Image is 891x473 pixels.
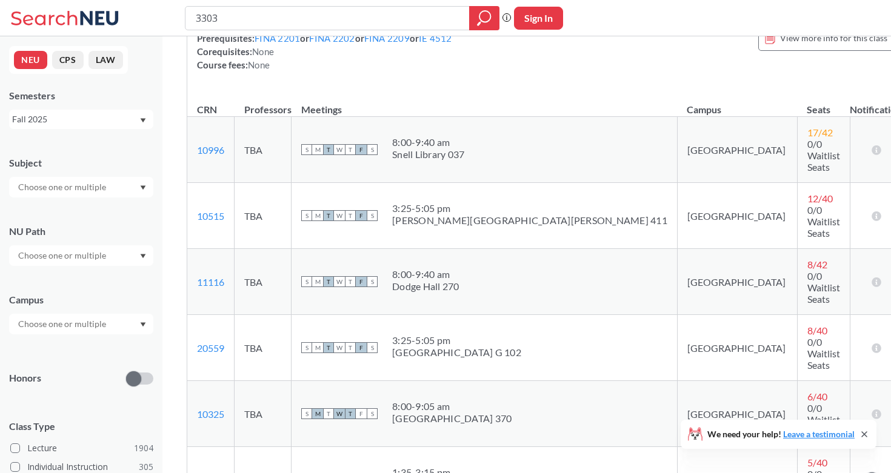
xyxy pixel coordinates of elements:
[807,336,840,371] span: 0/0 Waitlist Seats
[807,204,840,239] span: 0/0 Waitlist Seats
[9,89,153,102] div: Semesters
[197,18,452,71] div: NUPaths: Prerequisites: or or or Corequisites: Course fees:
[367,408,378,419] span: S
[312,342,323,353] span: M
[367,144,378,155] span: S
[514,7,563,30] button: Sign In
[140,118,146,123] svg: Dropdown arrow
[780,30,887,45] span: View more info for this class
[312,276,323,287] span: M
[12,180,114,194] input: Choose one or multiple
[807,457,827,468] span: 5 / 40
[140,185,146,190] svg: Dropdown arrow
[9,314,153,334] div: Dropdown arrow
[677,91,797,117] th: Campus
[323,342,334,353] span: T
[677,315,797,381] td: [GEOGRAPHIC_DATA]
[392,400,512,412] div: 8:00 - 9:05 am
[9,245,153,266] div: Dropdown arrow
[677,117,797,183] td: [GEOGRAPHIC_DATA]
[392,268,459,280] div: 8:00 - 9:40 am
[392,136,464,148] div: 8:00 - 9:40 am
[197,342,224,354] a: 20559
[255,33,300,44] a: FINA 2201
[9,110,153,129] div: Fall 2025Dropdown arrow
[807,127,833,138] span: 17 / 42
[334,144,345,155] span: W
[301,342,312,353] span: S
[783,429,855,439] a: Leave a testimonial
[345,342,356,353] span: T
[134,442,153,455] span: 1904
[356,144,367,155] span: F
[252,46,274,57] span: None
[334,408,345,419] span: W
[392,214,667,227] div: [PERSON_NAME][GEOGRAPHIC_DATA][PERSON_NAME] 411
[140,254,146,259] svg: Dropdown arrow
[807,402,840,437] span: 0/0 Waitlist Seats
[12,248,114,263] input: Choose one or multiple
[235,117,292,183] td: TBA
[235,315,292,381] td: TBA
[392,202,667,214] div: 3:25 - 5:05 pm
[334,342,345,353] span: W
[345,144,356,155] span: T
[9,225,153,238] div: NU Path
[323,144,334,155] span: T
[9,156,153,170] div: Subject
[197,408,224,420] a: 10325
[364,33,410,44] a: FINA 2209
[356,408,367,419] span: F
[197,276,224,288] a: 11116
[301,144,312,155] span: S
[12,317,114,331] input: Choose one or multiple
[235,381,292,447] td: TBA
[345,210,356,221] span: T
[9,420,153,433] span: Class Type
[235,91,292,117] th: Professors
[88,51,123,69] button: LAW
[334,276,345,287] span: W
[807,193,833,204] span: 12 / 40
[9,371,41,385] p: Honors
[323,210,334,221] span: T
[312,408,323,419] span: M
[309,33,355,44] a: FINA 2202
[677,183,797,249] td: [GEOGRAPHIC_DATA]
[312,210,323,221] span: M
[140,322,146,327] svg: Dropdown arrow
[367,276,378,287] span: S
[323,408,334,419] span: T
[248,59,270,70] span: None
[301,408,312,419] span: S
[392,412,512,425] div: [GEOGRAPHIC_DATA] 370
[312,144,323,155] span: M
[677,249,797,315] td: [GEOGRAPHIC_DATA]
[345,276,356,287] span: T
[807,138,840,173] span: 0/0 Waitlist Seats
[356,342,367,353] span: F
[301,210,312,221] span: S
[197,210,224,222] a: 10515
[12,113,139,126] div: Fall 2025
[707,430,855,438] span: We need your help!
[14,51,47,69] button: NEU
[301,276,312,287] span: S
[195,8,461,28] input: Class, professor, course number, "phrase"
[807,270,840,305] span: 0/0 Waitlist Seats
[677,381,797,447] td: [GEOGRAPHIC_DATA]
[197,144,224,156] a: 10996
[235,249,292,315] td: TBA
[807,259,827,270] span: 8 / 42
[807,325,827,336] span: 8 / 40
[334,210,345,221] span: W
[469,6,499,30] div: magnifying glass
[392,334,521,346] div: 3:25 - 5:05 pm
[356,276,367,287] span: F
[235,183,292,249] td: TBA
[392,148,464,160] div: Snell Library 037
[9,177,153,197] div: Dropdown arrow
[197,103,217,116] div: CRN
[392,346,521,359] div: [GEOGRAPHIC_DATA] G 102
[52,51,84,69] button: CPS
